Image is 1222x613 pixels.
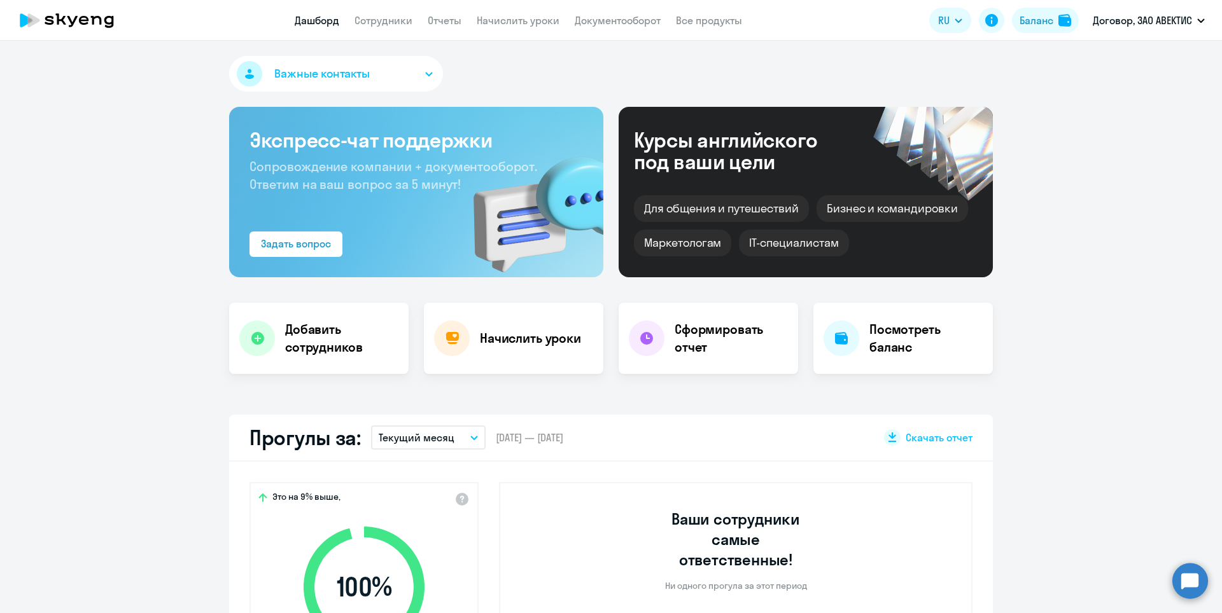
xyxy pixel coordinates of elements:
a: Начислить уроки [477,14,559,27]
img: balance [1058,14,1071,27]
span: 100 % [291,572,437,602]
a: Дашборд [295,14,339,27]
h4: Сформировать отчет [675,320,788,356]
a: Сотрудники [355,14,412,27]
span: Это на 9% выше, [272,491,341,506]
img: bg-img [455,134,603,277]
div: IT-специалистам [739,230,848,256]
p: Ни одного прогула за этот период [665,580,807,591]
h4: Добавить сотрудников [285,320,398,356]
h2: Прогулы за: [249,425,361,450]
div: Маркетологам [634,230,731,256]
button: Текущий месяц [371,425,486,450]
button: Договор, ЗАО АВЕКТИС [1086,5,1211,36]
button: Балансbalance [1012,8,1079,33]
div: Задать вопрос [261,236,331,251]
h3: Ваши сотрудники самые ответственные! [654,509,818,570]
h4: Посмотреть баланс [869,320,983,356]
p: Текущий месяц [379,430,454,445]
span: [DATE] — [DATE] [496,430,563,444]
div: Баланс [1020,13,1053,28]
div: Курсы английского под ваши цели [634,129,852,172]
a: Отчеты [428,14,461,27]
button: Важные контакты [229,56,443,92]
h3: Экспресс-чат поддержки [249,127,583,153]
span: Важные контакты [274,65,370,82]
span: RU [938,13,950,28]
p: Договор, ЗАО АВЕКТИС [1093,13,1192,28]
a: Все продукты [676,14,742,27]
h4: Начислить уроки [480,329,581,347]
div: Для общения и путешествий [634,195,809,222]
a: Документооборот [575,14,661,27]
button: Задать вопрос [249,231,342,257]
div: Бизнес и командировки [817,195,968,222]
span: Сопровождение компании + документооборот. Ответим на ваш вопрос за 5 минут! [249,158,537,192]
button: RU [929,8,971,33]
span: Скачать отчет [906,430,973,444]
